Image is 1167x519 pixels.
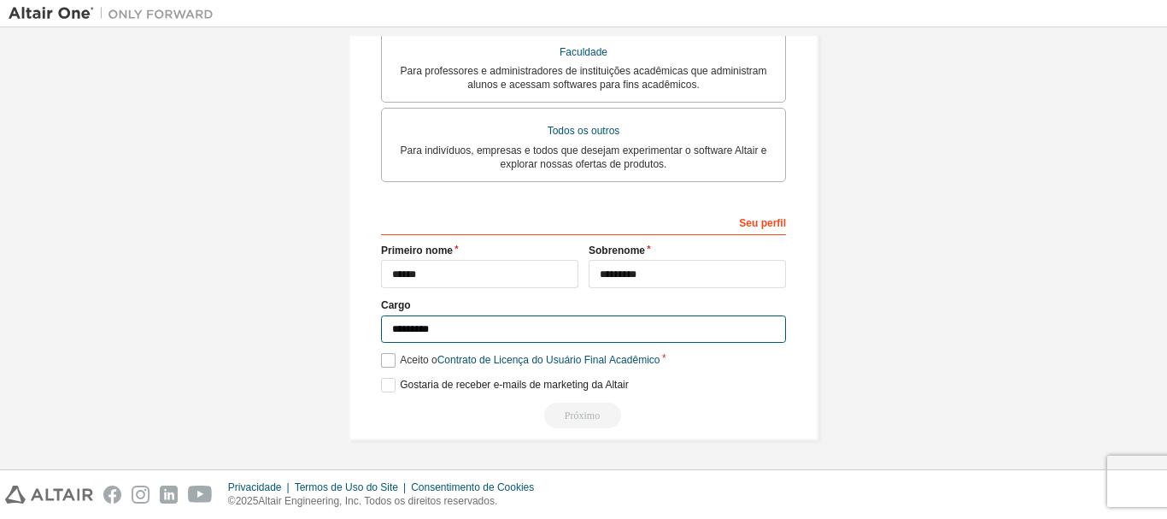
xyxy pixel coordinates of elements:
[5,486,93,504] img: altair_logo.svg
[437,354,607,366] font: Contrato de Licença do Usuário Final
[560,46,607,58] font: Faculdade
[739,217,786,229] font: Seu perfil
[400,379,628,391] font: Gostaria de receber e-mails de marketing da Altair
[258,495,497,507] font: Altair Engineering, Inc. Todos os direitos reservados.
[609,354,660,366] font: Acadêmico
[236,495,259,507] font: 2025
[103,486,121,504] img: facebook.svg
[188,486,213,504] img: youtube.svg
[400,354,437,366] font: Aceito o
[132,486,150,504] img: instagram.svg
[9,5,222,22] img: Altair Um
[381,403,786,428] div: Read and acccept EULA to continue
[228,495,236,507] font: ©
[589,245,645,257] font: Sobrenome
[548,125,620,137] font: Todos os outros
[295,481,398,493] font: Termos de Uso do Site
[381,245,453,257] font: Primeiro nome
[401,144,767,170] font: Para indivíduos, empresas e todos que desejam experimentar o software Altair e explorar nossas of...
[401,65,767,91] font: Para professores e administradores de instituições acadêmicas que administram alunos e acessam so...
[381,299,411,311] font: Cargo
[228,481,282,493] font: Privacidade
[160,486,178,504] img: linkedin.svg
[411,481,534,493] font: Consentimento de Cookies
